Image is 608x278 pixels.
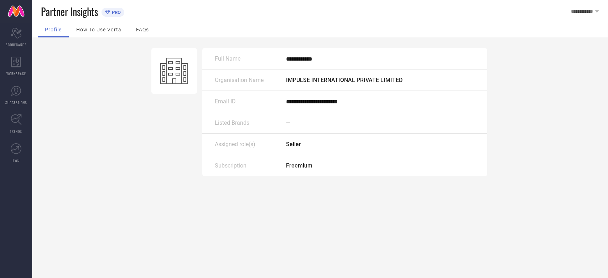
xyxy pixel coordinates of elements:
[286,119,290,126] span: —
[110,10,121,15] span: PRO
[215,162,246,169] span: Subscription
[13,158,20,163] span: FWD
[5,100,27,105] span: SUGGESTIONS
[6,71,26,76] span: WORKSPACE
[215,98,236,105] span: Email ID
[136,27,149,32] span: FAQs
[41,4,98,19] span: Partner Insights
[215,77,264,83] span: Organisation Name
[286,77,402,83] span: IMPULSE INTERNATIONAL PRIVATE LIMITED
[45,27,62,32] span: Profile
[76,27,121,32] span: How to use Vorta
[215,141,255,148] span: Assigned role(s)
[6,42,27,47] span: SCORECARDS
[10,129,22,134] span: TRENDS
[286,162,312,169] span: Freemium
[215,55,240,62] span: Full Name
[215,119,249,126] span: Listed Brands
[286,141,301,148] span: Seller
